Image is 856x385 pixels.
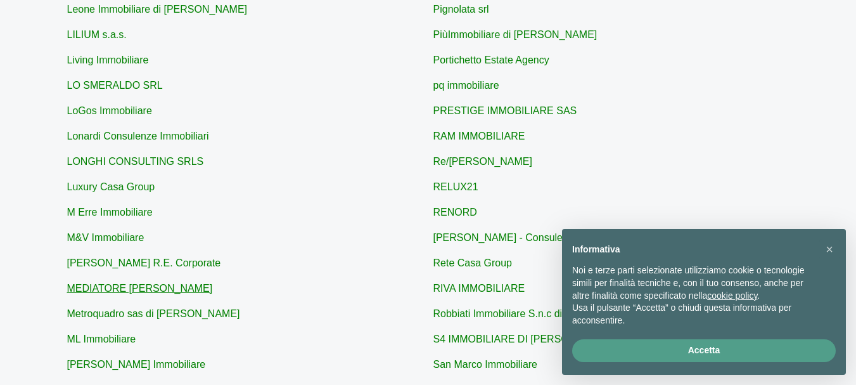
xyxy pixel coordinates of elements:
[819,239,840,259] button: Chiudi questa informativa
[67,181,155,192] a: Luxury Casa Group
[67,105,152,116] a: LoGos Immobiliare
[433,308,648,319] a: Robbiati Immobiliare S.n.c di Robbiati E. A. e C.
[67,156,204,167] a: LONGHI CONSULTING SRLS
[572,244,815,255] h2: Informativa
[433,55,549,65] a: Portichetto Estate Agency
[67,232,144,243] a: M&V Immobiliare
[572,339,836,362] button: Accetta
[67,359,206,370] a: [PERSON_NAME] Immobiliare
[433,131,525,141] a: RAM IMMOBILIARE
[67,29,127,40] a: LILIUM s.a.s.
[67,308,240,319] a: Metroquadro sas di [PERSON_NAME]
[433,80,499,91] a: pq immobiliare
[433,29,597,40] a: PiùImmobiliare di [PERSON_NAME]
[572,302,815,327] p: Usa il pulsante “Accetta” o chiudi questa informativa per acconsentire.
[433,334,720,344] a: S4 IMMOBILIARE DI [PERSON_NAME] DR. [PERSON_NAME]
[826,242,833,256] span: ×
[67,131,209,141] a: Lonardi Consulenze Immobiliari
[433,105,577,116] a: PRESTIGE IMMOBILIARE SAS
[67,207,153,218] a: M Erre Immobiliare
[433,258,513,268] a: Rete Casa Group
[433,156,532,167] a: Re/[PERSON_NAME]
[67,4,248,15] a: Leone Immobiliare di [PERSON_NAME]
[67,334,136,344] a: ML Immobiliare
[67,80,163,91] a: LO SMERALDO SRL
[707,290,757,301] a: cookie policy - il link si apre in una nuova scheda
[67,283,213,294] a: MEDIATORE [PERSON_NAME]
[433,283,525,294] a: RIVA IMMOBILIARE
[433,232,631,243] a: [PERSON_NAME] - Consulenze Immobiliari
[67,55,149,65] a: Living Immobiliare
[433,207,477,218] a: RENORD
[433,4,489,15] a: Pignolata srl
[433,181,478,192] a: RELUX21
[572,264,815,302] p: Noi e terze parti selezionate utilizziamo cookie o tecnologie simili per finalità tecniche e, con...
[67,258,221,268] a: [PERSON_NAME] R.E. Corporate
[433,359,538,370] a: San Marco Immobiliare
